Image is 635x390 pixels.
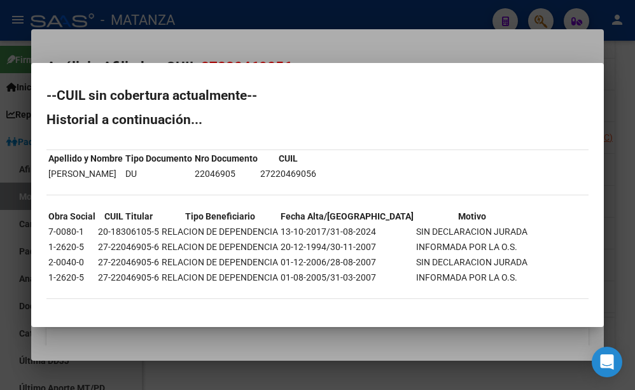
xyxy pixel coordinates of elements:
[415,209,528,223] th: Motivo
[48,240,96,254] td: 1-2620-5
[48,255,96,269] td: 2-0040-0
[161,240,279,254] td: RELACION DE DEPENDENCIA
[415,225,528,239] td: SIN DECLARACION JURADA
[125,167,193,181] td: DU
[415,240,528,254] td: INFORMADA POR LA O.S.
[592,347,622,377] div: Open Intercom Messenger
[161,225,279,239] td: RELACION DE DEPENDENCIA
[161,255,279,269] td: RELACION DE DEPENDENCIA
[125,151,193,165] th: Tipo Documento
[97,240,160,254] td: 27-22046905-6
[161,209,279,223] th: Tipo Beneficiario
[48,209,96,223] th: Obra Social
[46,89,589,102] h2: --CUIL sin cobertura actualmente--
[48,167,123,181] td: [PERSON_NAME]
[260,151,317,165] th: CUIL
[280,270,414,284] td: 01-08-2005/31-03-2007
[48,151,123,165] th: Apellido y Nombre
[48,225,96,239] td: 7-0080-1
[97,209,160,223] th: CUIL Titular
[194,151,258,165] th: Nro Documento
[161,270,279,284] td: RELACION DE DEPENDENCIA
[280,209,414,223] th: Fecha Alta/[GEOGRAPHIC_DATA]
[97,225,160,239] td: 20-18306105-5
[415,255,528,269] td: SIN DECLARACION JURADA
[280,240,414,254] td: 20-12-1994/30-11-2007
[48,270,96,284] td: 1-2620-5
[280,255,414,269] td: 01-12-2006/28-08-2007
[97,270,160,284] td: 27-22046905-6
[415,270,528,284] td: INFORMADA POR LA O.S.
[280,225,414,239] td: 13-10-2017/31-08-2024
[97,255,160,269] td: 27-22046905-6
[260,167,317,181] td: 27220469056
[46,113,589,126] h2: Historial a continuación...
[194,167,258,181] td: 22046905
